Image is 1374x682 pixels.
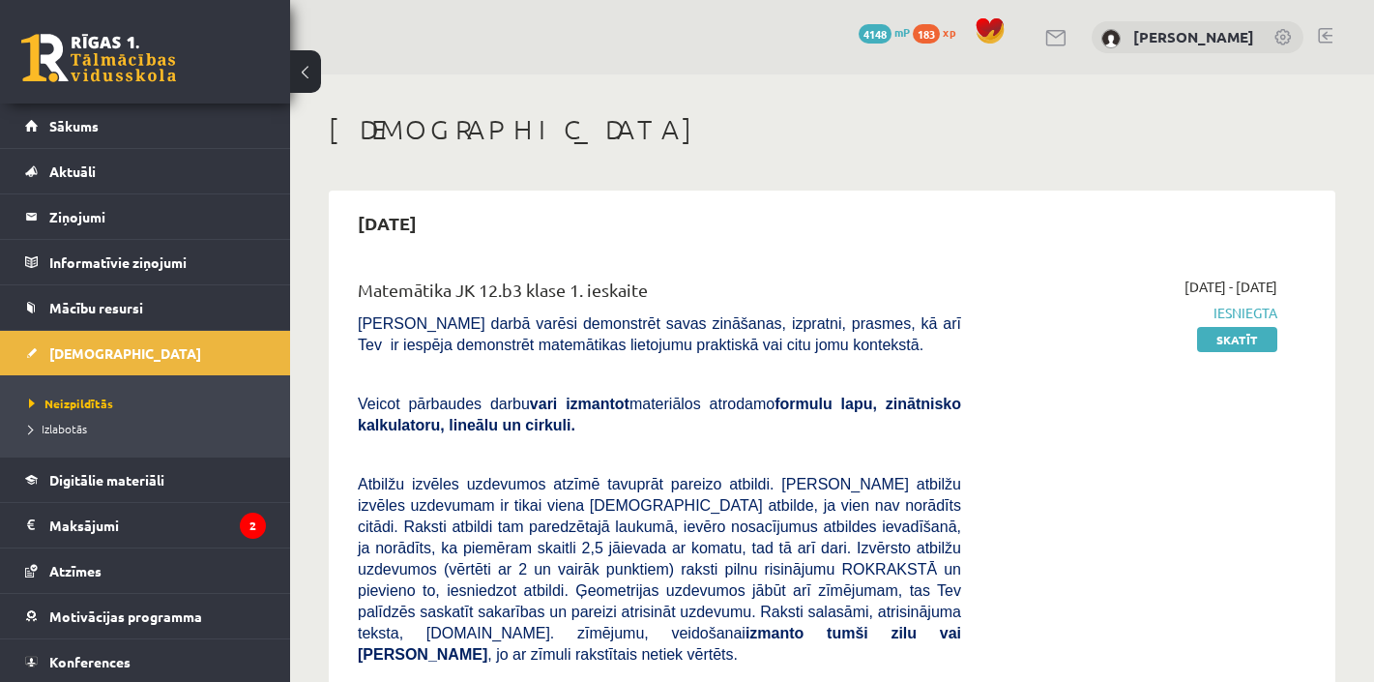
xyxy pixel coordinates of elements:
a: [PERSON_NAME] [1133,27,1254,46]
span: mP [894,24,910,40]
a: Izlabotās [29,420,271,437]
h2: [DATE] [338,200,436,246]
h1: [DEMOGRAPHIC_DATA] [329,113,1335,146]
legend: Ziņojumi [49,194,266,239]
span: [DATE] - [DATE] [1184,277,1277,297]
div: Matemātika JK 12.b3 klase 1. ieskaite [358,277,961,312]
span: Sākums [49,117,99,134]
span: Mācību resursi [49,299,143,316]
span: Iesniegta [990,303,1277,323]
a: Informatīvie ziņojumi [25,240,266,284]
span: [PERSON_NAME] darbā varēsi demonstrēt savas zināšanas, izpratni, prasmes, kā arī Tev ir iespēja d... [358,315,961,353]
span: Konferences [49,653,131,670]
a: 183 xp [913,24,965,40]
a: Maksājumi2 [25,503,266,548]
a: Atzīmes [25,549,266,593]
a: Rīgas 1. Tālmācības vidusskola [21,34,176,82]
span: Veicot pārbaudes darbu materiālos atrodamo [358,396,961,433]
a: Ziņojumi [25,194,266,239]
a: Motivācijas programma [25,594,266,638]
span: Atzīmes [49,562,102,579]
a: Sākums [25,104,266,148]
b: izmanto [745,625,804,641]
span: Neizpildītās [29,396,113,411]
span: 4148 [859,24,892,44]
a: Aktuāli [25,149,266,193]
span: Aktuāli [49,163,96,180]
b: formulu lapu, zinātnisko kalkulatoru, lineālu un cirkuli. [358,396,961,433]
span: 183 [913,24,940,44]
span: Izlabotās [29,421,87,436]
img: Artis Sūniņš [1101,29,1121,48]
span: Motivācijas programma [49,608,202,625]
i: 2 [240,513,266,539]
span: Atbilžu izvēles uzdevumos atzīmē tavuprāt pareizo atbildi. [PERSON_NAME] atbilžu izvēles uzdevuma... [358,476,961,663]
span: xp [943,24,955,40]
span: [DEMOGRAPHIC_DATA] [49,344,201,362]
a: [DEMOGRAPHIC_DATA] [25,331,266,375]
a: Digitālie materiāli [25,458,266,502]
a: Neizpildītās [29,395,271,412]
a: 4148 mP [859,24,910,40]
span: Digitālie materiāli [49,471,164,489]
b: vari izmantot [530,396,629,412]
a: Mācību resursi [25,285,266,330]
a: Skatīt [1197,327,1277,352]
legend: Maksājumi [49,503,266,548]
legend: Informatīvie ziņojumi [49,240,266,284]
